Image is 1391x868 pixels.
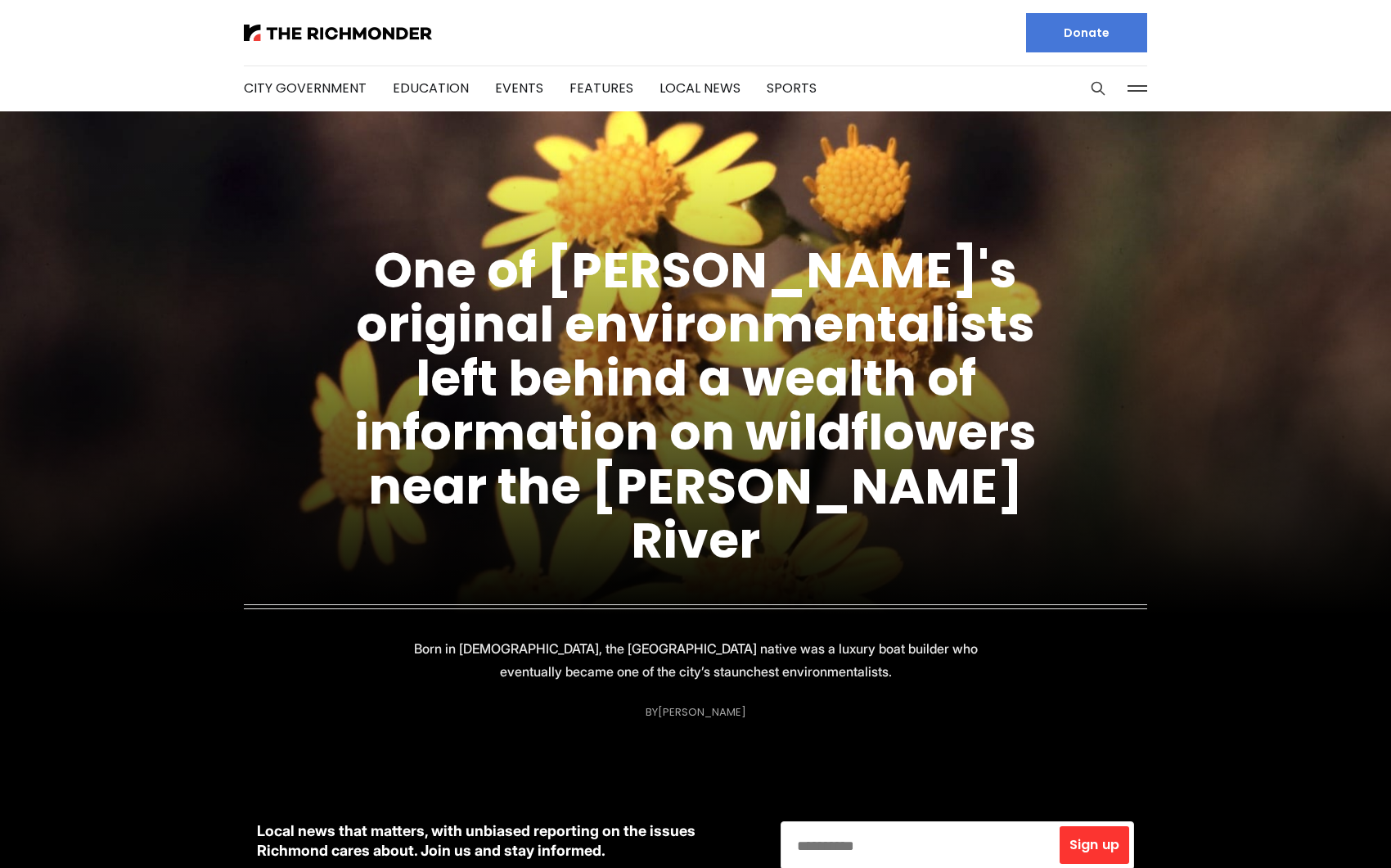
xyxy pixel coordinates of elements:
a: Features [569,79,633,97]
button: Search this site [1086,76,1110,101]
a: One of [PERSON_NAME]'s original environmentalists left behind a wealth of information on wildflow... [354,236,1037,575]
a: Education [393,79,469,97]
a: City Government [244,79,367,97]
p: Local news that matters, with unbiased reporting on the issues Richmond cares about. Join us and ... [257,821,754,861]
a: Events [495,79,543,97]
a: Local News [659,79,741,97]
div: By [646,706,746,718]
button: Sign up [1060,826,1129,864]
a: [PERSON_NAME] [658,704,746,720]
img: The Richmonder [244,25,432,41]
a: Sports [767,79,817,97]
span: Sign up [1069,839,1119,852]
a: Donate [1026,13,1147,52]
p: Born in [DEMOGRAPHIC_DATA], the [GEOGRAPHIC_DATA] native was a luxury boat builder who eventually... [404,637,987,683]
